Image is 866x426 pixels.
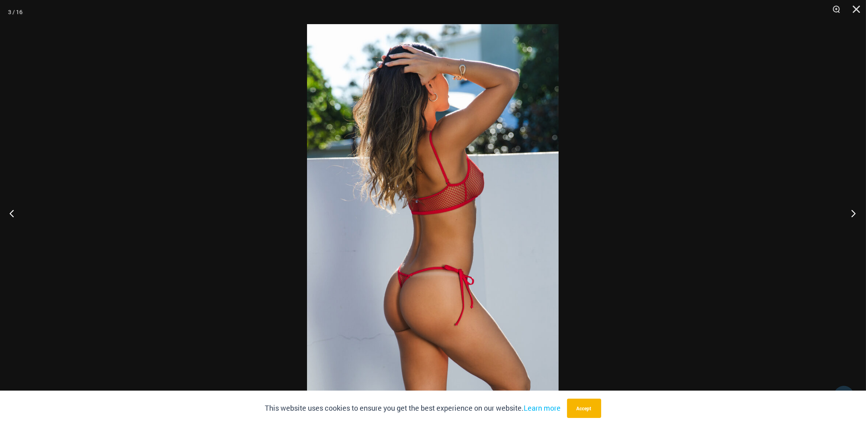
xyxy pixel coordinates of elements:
[307,24,559,402] img: Summer Storm Red 332 Crop Top 449 Thong 04
[8,6,23,18] div: 3 / 16
[265,402,561,414] p: This website uses cookies to ensure you get the best experience on our website.
[524,403,561,413] a: Learn more
[567,399,601,418] button: Accept
[836,193,866,233] button: Next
